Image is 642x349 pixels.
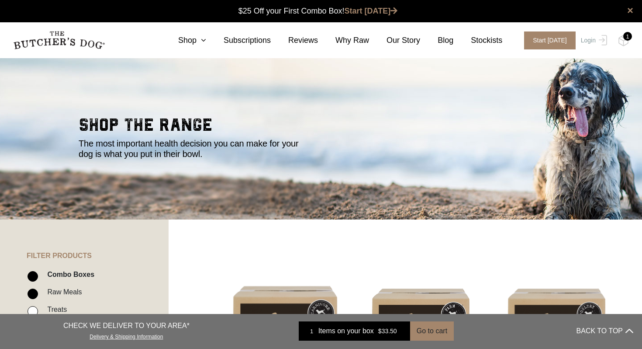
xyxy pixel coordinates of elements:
a: Blog [420,35,453,46]
a: Our Story [369,35,420,46]
span: Start [DATE] [524,31,576,49]
a: Why Raw [318,35,369,46]
a: 1 Items on your box $33.50 [299,321,410,341]
div: 1 [623,32,632,41]
label: Raw Meals [43,286,82,298]
label: Combo Boxes [43,269,94,280]
bdi: 33.50 [378,328,397,335]
label: Treats [43,304,67,315]
a: Start [DATE] [515,31,579,49]
a: close [627,5,633,16]
a: Subscriptions [206,35,271,46]
p: CHECK WE DELIVER TO YOUR AREA* [63,321,190,331]
p: The most important health decision you can make for your dog is what you put in their bowl. [79,138,310,159]
a: Start [DATE] [345,7,398,15]
h2: shop the range [79,116,563,138]
span: Items on your box [318,326,374,336]
a: Stockists [453,35,502,46]
a: Delivery & Shipping Information [90,332,163,340]
span: $ [378,328,382,335]
a: Login [579,31,607,49]
a: Reviews [271,35,318,46]
button: Go to cart [410,321,454,341]
div: 1 [305,327,318,335]
a: Shop [161,35,206,46]
button: BACK TO TOP [576,321,633,342]
img: TBD_Cart-Full.png [618,35,629,46]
